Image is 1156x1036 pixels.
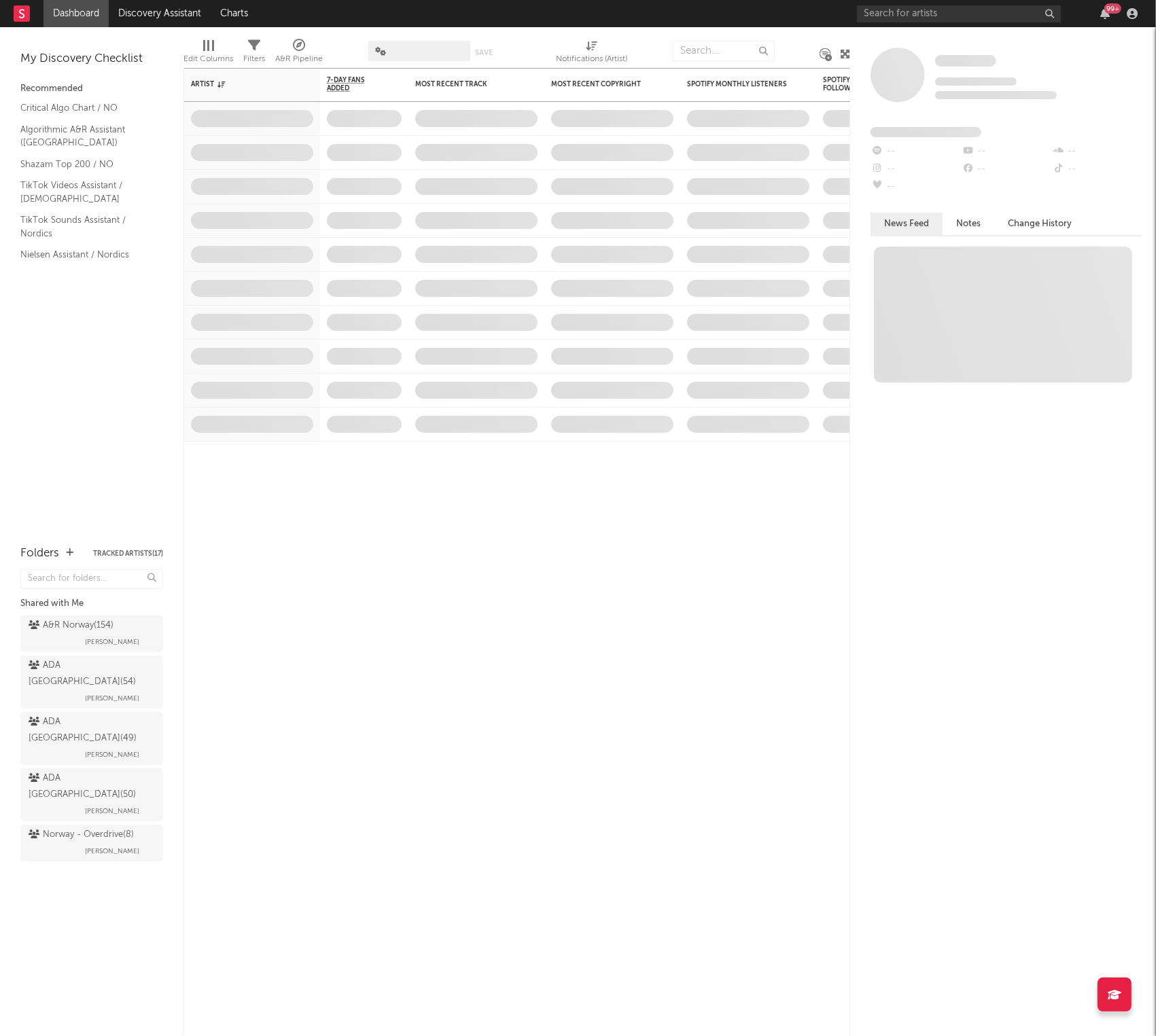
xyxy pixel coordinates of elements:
input: Search for artists [857,5,1061,22]
div: Edit Columns [183,34,233,73]
span: 0 fans last week [935,91,1057,99]
div: Notifications (Artist) [557,51,628,67]
div: -- [961,160,1051,178]
button: Change History [994,213,1085,235]
span: Some Artist [935,55,996,67]
div: Most Recent Copyright [551,80,653,88]
a: Critical Algo Chart / NO [20,101,150,115]
input: Search... [673,41,775,61]
div: ADA [GEOGRAPHIC_DATA] ( 54 ) [29,658,152,690]
a: Algorithmic A&R Assistant ([GEOGRAPHIC_DATA]) [20,122,150,150]
div: ADA [GEOGRAPHIC_DATA] ( 50 ) [29,770,152,803]
button: 99+ [1100,8,1110,19]
button: Notes [943,213,994,235]
a: Nielsen Assistant / Nordics [20,247,150,262]
span: 7-Day Fans Added [327,76,381,92]
div: -- [1052,160,1142,178]
div: -- [961,143,1051,160]
a: TikTok Sounds Assistant / Nordics [20,213,150,240]
div: -- [871,143,961,160]
div: -- [871,160,961,178]
div: Folders [20,546,59,562]
span: Fans Added by Platform [871,127,981,137]
a: A&R Norway(154)[PERSON_NAME] [20,615,163,652]
div: Notifications (Artist) [557,34,628,73]
div: Filters [243,34,265,73]
span: [PERSON_NAME] [85,803,139,819]
div: Norway - Overdrive ( 8 ) [29,827,134,843]
a: Shazam Top 200 / NO [20,157,150,172]
div: Shared with Me [20,596,163,612]
div: Filters [243,51,265,67]
div: A&R Pipeline [275,34,323,73]
span: [PERSON_NAME] [85,634,139,650]
a: ADA [GEOGRAPHIC_DATA](54)[PERSON_NAME] [20,656,163,709]
a: ADA [GEOGRAPHIC_DATA](49)[PERSON_NAME] [20,712,163,765]
input: Search for folders... [20,569,163,589]
div: My Discovery Checklist [20,51,163,67]
div: A&R Norway ( 154 ) [29,618,113,634]
span: [PERSON_NAME] [85,747,139,763]
a: TikTok Videos Assistant / [DEMOGRAPHIC_DATA] [20,178,150,206]
button: Tracked Artists(17) [93,550,163,557]
div: Spotify Followers [823,76,871,92]
span: [PERSON_NAME] [85,843,139,859]
div: ADA [GEOGRAPHIC_DATA] ( 49 ) [29,714,152,747]
span: [PERSON_NAME] [85,690,139,707]
a: Some Artist [935,54,996,68]
div: Spotify Monthly Listeners [687,80,789,88]
button: Save [475,49,493,56]
a: Norway - Overdrive(8)[PERSON_NAME] [20,825,163,861]
div: -- [1052,143,1142,160]
button: News Feed [871,213,943,235]
div: Edit Columns [183,51,233,67]
div: 99 + [1104,3,1121,14]
div: -- [871,178,961,196]
a: ADA [GEOGRAPHIC_DATA](50)[PERSON_NAME] [20,768,163,821]
div: A&R Pipeline [275,51,323,67]
div: Recommended [20,81,163,97]
div: Most Recent Track [415,80,517,88]
div: Artist [191,80,293,88]
span: Tracking Since: [DATE] [935,77,1017,86]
